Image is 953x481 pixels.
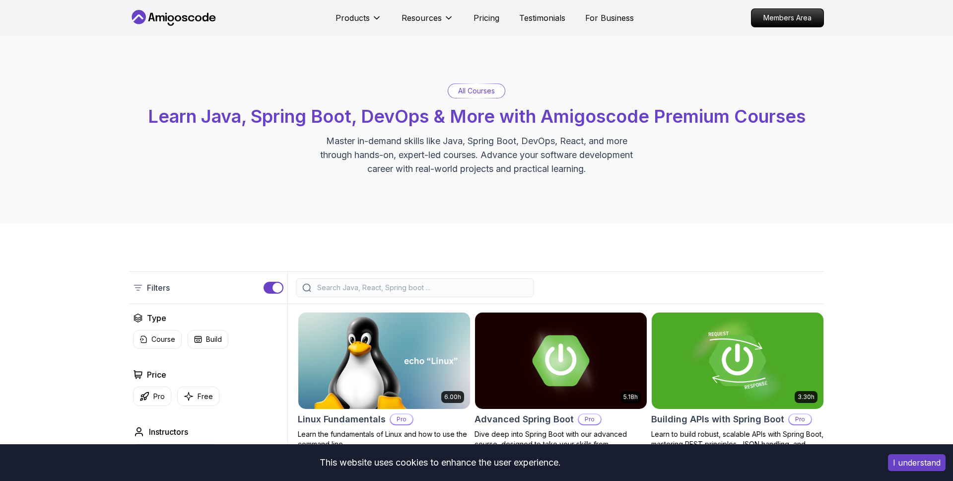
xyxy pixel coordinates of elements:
p: Filters [147,282,170,294]
img: Advanced Spring Boot card [475,313,647,409]
div: This website uses cookies to enhance the user experience. [7,452,873,474]
button: Pro [133,387,171,406]
h2: Linux Fundamentals [298,412,386,426]
iframe: chat widget [891,419,953,466]
a: Pricing [474,12,499,24]
p: Resources [402,12,442,24]
button: Course [133,330,182,349]
p: Dive deep into Spring Boot with our advanced course, designed to take your skills from intermedia... [475,429,647,459]
p: Master in-demand skills like Java, Spring Boot, DevOps, React, and more through hands-on, expert-... [310,134,643,176]
p: Build [206,334,222,344]
p: Members Area [751,9,823,27]
h2: Building APIs with Spring Boot [651,412,784,426]
p: All Courses [458,86,495,96]
p: Learn to build robust, scalable APIs with Spring Boot, mastering REST principles, JSON handling, ... [651,429,824,459]
p: Course [151,334,175,344]
a: Advanced Spring Boot card5.18hAdvanced Spring BootProDive deep into Spring Boot with our advanced... [475,312,647,459]
p: Pro [391,414,412,424]
span: Learn Java, Spring Boot, DevOps & More with Amigoscode Premium Courses [148,105,806,127]
a: Members Area [751,8,824,27]
button: Products [336,12,382,32]
a: Linux Fundamentals card6.00hLinux FundamentalsProLearn the fundamentals of Linux and how to use t... [298,312,471,449]
p: 5.18h [623,393,638,401]
a: Testimonials [519,12,565,24]
a: For Business [585,12,634,24]
p: Pro [153,392,165,401]
button: Resources [402,12,454,32]
button: instructor img[PERSON_NAME] [133,444,218,466]
p: Pro [789,414,811,424]
img: Building APIs with Spring Boot card [652,313,823,409]
h2: Price [147,369,166,381]
h2: Advanced Spring Boot [475,412,574,426]
button: Build [188,330,228,349]
p: Products [336,12,370,24]
a: Building APIs with Spring Boot card3.30hBuilding APIs with Spring BootProLearn to build robust, s... [651,312,824,459]
button: Free [177,387,219,406]
button: Accept cookies [888,454,946,471]
p: Pro [579,414,601,424]
p: 3.30h [798,393,815,401]
h2: Type [147,312,166,324]
p: 6.00h [444,393,461,401]
img: Linux Fundamentals card [298,313,470,409]
input: Search Java, React, Spring boot ... [315,283,528,293]
p: Free [198,392,213,401]
p: Learn the fundamentals of Linux and how to use the command line [298,429,471,449]
h2: Instructors [149,426,188,438]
